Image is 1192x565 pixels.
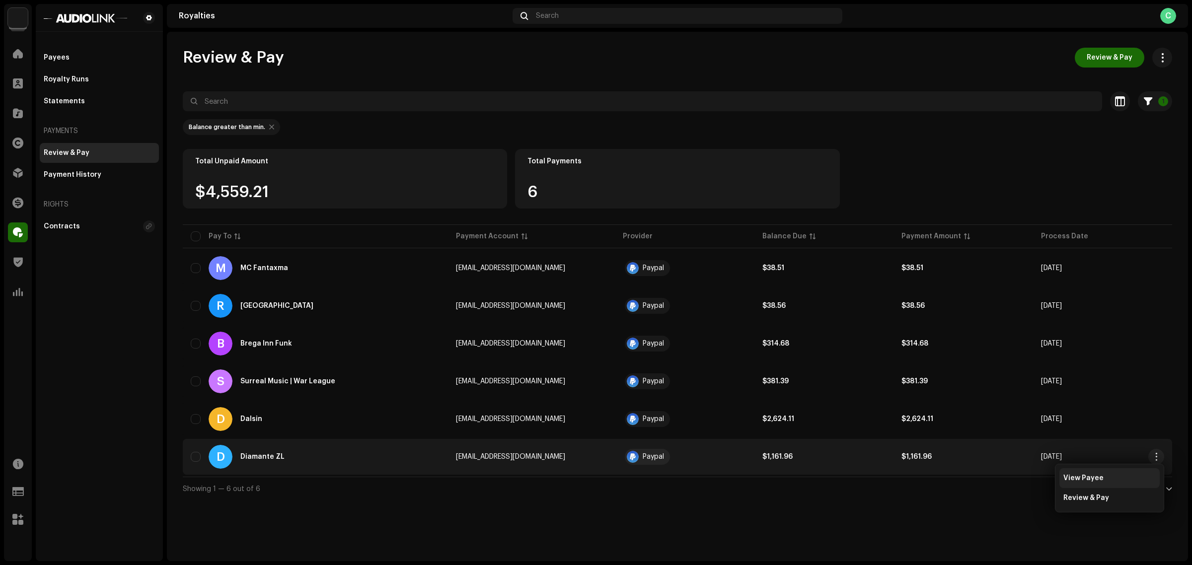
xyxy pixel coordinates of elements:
span: leandroalexandrebatistajunior@gmail.com [456,265,565,272]
strong: $38.51 [762,265,784,272]
button: Review & Pay [1075,48,1144,68]
span: Oct 8, 2025 [1041,378,1062,385]
re-m-nav-item: Payees [40,48,159,68]
img: 730b9dfe-18b5-4111-b483-f30b0c182d82 [8,8,28,28]
span: Paypal [623,449,746,465]
strong: $38.56 [762,302,786,309]
button: 1 [1138,91,1172,111]
strong: $2,624.11 [762,416,794,423]
div: Payment History [44,171,101,179]
re-m-nav-item: Statements [40,91,159,111]
div: D [209,445,232,469]
div: Payment Account [456,231,519,241]
div: B [209,332,232,355]
span: smsurrealmusic@gmail.com [456,378,565,385]
div: Statements [44,97,85,105]
re-m-nav-item: Royalty Runs [40,70,159,89]
div: Surreal Music | War League [240,378,335,385]
div: Royalties [179,12,509,20]
re-a-nav-header: Payments [40,119,159,143]
span: Oct 8, 2025 [1041,416,1062,423]
div: M [209,256,232,280]
strong: $314.68 [762,340,789,347]
re-o-card-value: Total Payments [515,149,839,209]
input: Search [183,91,1102,111]
span: bregainnfunk@gmail.com [456,340,565,347]
span: View Payee [1063,474,1104,482]
div: Paypal [643,416,664,423]
re-a-nav-header: Rights [40,193,159,216]
div: Balance greater than min. [189,123,265,131]
div: Dalsin [240,416,262,423]
strong: $381.39 [901,378,928,385]
div: Paypal [643,340,664,347]
span: vendasdalsin@gmail.com [456,416,565,423]
span: jaylprodutor@gmail.com [456,453,565,460]
re-m-nav-item: Contracts [40,216,159,236]
div: R [209,294,232,318]
strong: $38.56 [901,302,925,309]
div: Paypal [643,265,664,272]
strong: $2,624.11 [901,416,933,423]
span: Oct 8, 2025 [1041,340,1062,347]
strong: $38.51 [901,265,923,272]
div: Royalty Runs [44,75,89,83]
div: C [1160,8,1176,24]
div: Review & Pay [44,149,89,157]
div: Diamante ZL [240,453,285,460]
div: Payment Amount [901,231,961,241]
div: Total Payments [527,157,827,165]
div: Paypal [643,378,664,385]
re-m-nav-item: Review & Pay [40,143,159,163]
div: Payees [44,54,70,62]
span: Showing 1 — 6 out of 6 [183,486,260,493]
span: Review & Pay [183,48,284,68]
span: Search [536,12,559,20]
span: Review & Pay [1063,494,1109,502]
p-badge: 1 [1158,96,1168,106]
div: Pay To [209,231,231,241]
div: D [209,407,232,431]
span: Paypal [623,373,746,389]
span: Review & Pay [1087,48,1132,68]
div: Ruan de Muribeca [240,302,313,309]
span: Oct 8, 2025 [1041,453,1062,460]
div: Paypal [643,302,664,309]
span: Oct 8, 2025 [1041,302,1062,309]
span: Paypal [623,336,746,352]
div: Balance Due [762,231,807,241]
div: MC Fantaxma [240,265,288,272]
span: Paypal [623,260,746,276]
span: Oct 8, 2025 [1041,265,1062,272]
strong: $1,161.96 [762,453,793,460]
div: Paypal [643,453,664,460]
strong: $314.68 [901,340,928,347]
span: Paypal [623,411,746,427]
div: Total Unpaid Amount [195,157,495,165]
img: 1601779f-85bc-4fc7-87b8-abcd1ae7544a [44,12,127,24]
span: Paypal [623,298,746,314]
span: ruanphelypee@hotmail.com [456,302,565,309]
div: Brega Inn Funk [240,340,292,347]
re-o-card-value: Total Unpaid Amount [183,149,507,209]
strong: $381.39 [762,378,789,385]
div: Contracts [44,222,80,230]
strong: $1,161.96 [901,453,932,460]
div: S [209,369,232,393]
re-m-nav-item: Payment History [40,165,159,185]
